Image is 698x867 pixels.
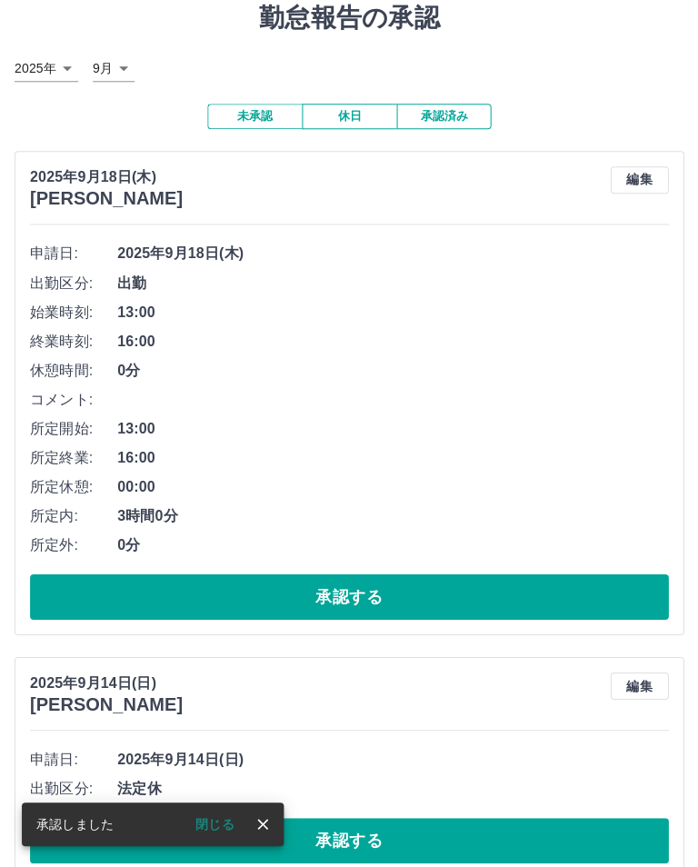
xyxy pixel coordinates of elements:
[117,272,668,294] span: 出勤
[30,504,117,526] span: 所定内:
[207,104,302,129] button: 未承認
[30,533,117,555] span: 所定外:
[610,166,668,194] button: 編集
[30,777,117,799] span: 出勤区分:
[30,359,117,381] span: 休憩時間:
[30,446,117,468] span: 所定終業:
[117,504,668,526] span: 3時間0分
[181,810,249,837] button: 閉じる
[117,748,668,770] span: 2025年9月14日(日)
[396,104,491,129] button: 承認済み
[117,359,668,381] span: 0分
[30,388,117,410] span: コメント:
[30,330,117,352] span: 終業時刻:
[30,748,117,770] span: 申請日:
[117,417,668,439] span: 13:00
[30,672,183,693] p: 2025年9月14日(日)
[30,272,117,294] span: 出勤区分:
[36,807,114,840] div: 承認しました
[610,672,668,699] button: 編集
[30,166,183,188] p: 2025年9月18日(木)
[117,777,668,799] span: 法定休
[117,475,668,497] span: 00:00
[30,817,668,862] button: 承認する
[302,104,396,129] button: 休日
[30,188,183,209] h3: [PERSON_NAME]
[15,55,78,82] div: 2025年
[249,810,276,837] button: close
[93,55,135,82] div: 9月
[117,446,668,468] span: 16:00
[15,3,683,34] h1: 勤怠報告の承認
[30,475,117,497] span: 所定休憩:
[117,301,668,323] span: 13:00
[30,573,668,619] button: 承認する
[30,417,117,439] span: 所定開始:
[30,301,117,323] span: 始業時刻:
[117,330,668,352] span: 16:00
[30,243,117,264] span: 申請日:
[30,693,183,714] h3: [PERSON_NAME]
[117,533,668,555] span: 0分
[117,243,668,264] span: 2025年9月18日(木)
